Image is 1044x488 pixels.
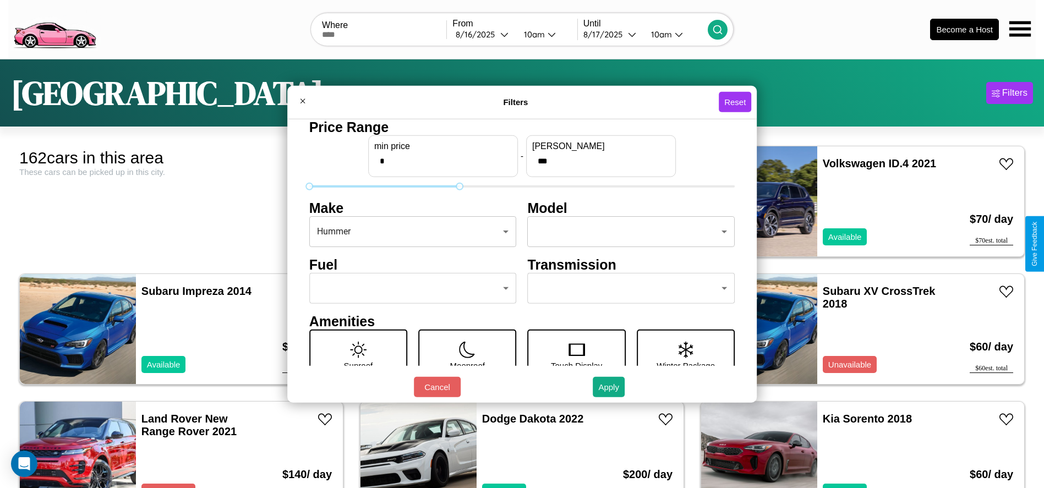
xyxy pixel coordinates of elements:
[518,29,548,40] div: 10am
[646,29,675,40] div: 10am
[8,6,101,51] img: logo
[141,413,237,437] a: Land Rover New Range Rover 2021
[1002,87,1027,98] div: Filters
[456,29,500,40] div: 8 / 16 / 2025
[282,364,332,373] div: $ 190 est. total
[823,285,936,310] a: Subaru XV CrossTrek 2018
[11,451,37,477] div: Open Intercom Messenger
[986,82,1033,104] button: Filters
[11,70,324,116] h1: [GEOGRAPHIC_DATA]
[141,285,252,297] a: Subaru Impreza 2014
[828,357,871,372] p: Unavailable
[719,92,751,112] button: Reset
[19,167,343,177] div: These cars can be picked up in this city.
[374,141,512,151] label: min price
[528,200,735,216] h4: Model
[583,29,628,40] div: 8 / 17 / 2025
[147,357,181,372] p: Available
[309,200,517,216] h4: Make
[452,29,515,40] button: 8/16/2025
[19,149,343,167] div: 162 cars in this area
[528,256,735,272] h4: Transmission
[282,330,332,364] h3: $ 190 / day
[551,358,602,372] p: Touch Display
[970,237,1013,245] div: $ 70 est. total
[515,29,577,40] button: 10am
[309,119,735,135] h4: Price Range
[482,413,584,425] a: Dodge Dakota 2022
[657,358,715,372] p: Winter Package
[970,202,1013,237] h3: $ 70 / day
[313,97,719,107] h4: Filters
[309,256,517,272] h4: Fuel
[970,364,1013,373] div: $ 60 est. total
[452,19,577,29] label: From
[450,358,485,372] p: Moonroof
[970,330,1013,364] h3: $ 60 / day
[322,20,446,30] label: Where
[593,377,625,397] button: Apply
[309,313,735,329] h4: Amenities
[823,157,936,169] a: Volkswagen ID.4 2021
[521,149,523,163] p: -
[414,377,461,397] button: Cancel
[828,229,862,244] p: Available
[930,19,999,40] button: Become a Host
[309,216,517,246] div: Hummer
[344,358,373,372] p: Sunroof
[583,19,708,29] label: Until
[823,413,912,425] a: Kia Sorento 2018
[642,29,708,40] button: 10am
[532,141,670,151] label: [PERSON_NAME]
[1031,222,1038,266] div: Give Feedback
